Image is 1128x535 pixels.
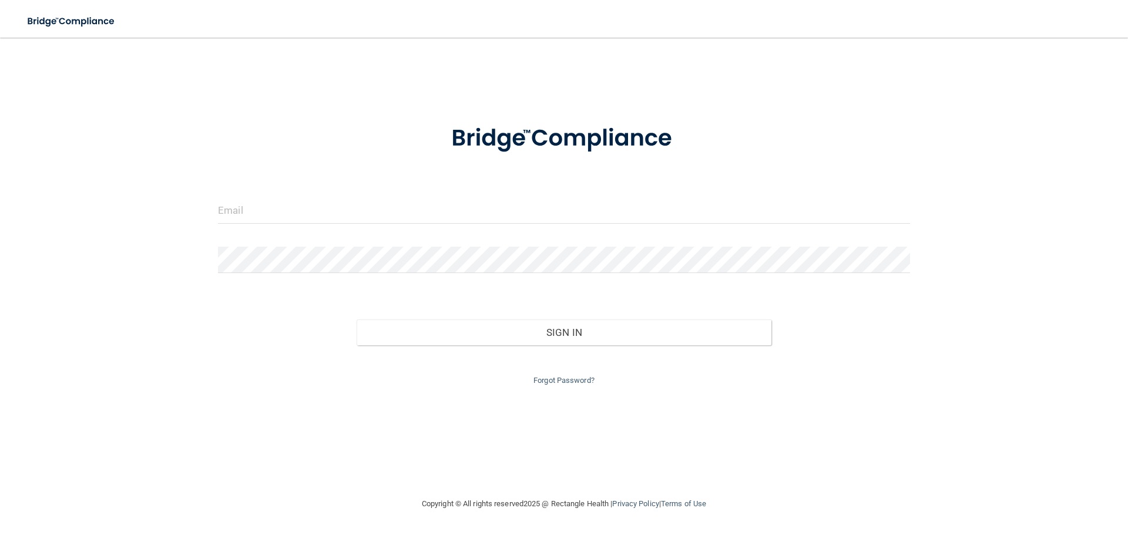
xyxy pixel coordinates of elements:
[350,485,778,523] div: Copyright © All rights reserved 2025 @ Rectangle Health | |
[427,108,701,169] img: bridge_compliance_login_screen.278c3ca4.svg
[218,197,910,224] input: Email
[533,376,595,385] a: Forgot Password?
[661,499,706,508] a: Terms of Use
[357,319,772,345] button: Sign In
[18,9,126,33] img: bridge_compliance_login_screen.278c3ca4.svg
[612,499,659,508] a: Privacy Policy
